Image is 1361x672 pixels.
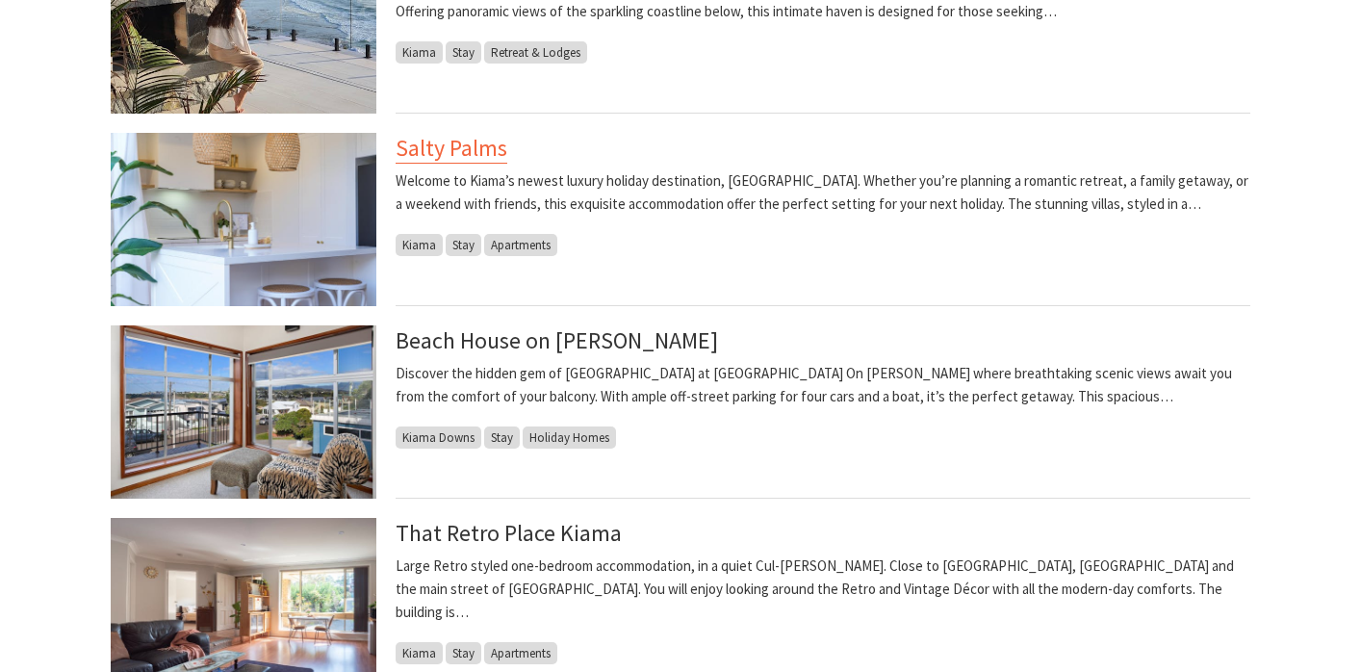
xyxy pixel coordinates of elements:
[396,362,1250,408] p: Discover the hidden gem of [GEOGRAPHIC_DATA] at [GEOGRAPHIC_DATA] On [PERSON_NAME] where breathta...
[446,234,481,256] span: Stay
[396,325,718,355] a: Beach House on [PERSON_NAME]
[111,325,376,499] img: View 2
[396,426,481,449] span: Kiama Downs
[111,133,376,306] img: Beautiful Gourmet Kitchen to entertain & enjoy
[396,555,1250,624] p: Large Retro styled one-bedroom accommodation, in a quiet Cul-[PERSON_NAME]. Close to [GEOGRAPHIC_...
[396,133,507,164] a: Salty Palms
[523,426,616,449] span: Holiday Homes
[396,518,622,548] a: That Retro Place Kiama
[484,41,587,64] span: Retreat & Lodges
[396,169,1250,216] p: Welcome to Kiama’s newest luxury holiday destination, [GEOGRAPHIC_DATA]. Whether you’re planning ...
[484,234,557,256] span: Apartments
[484,426,520,449] span: Stay
[396,234,443,256] span: Kiama
[396,41,443,64] span: Kiama
[446,41,481,64] span: Stay
[446,642,481,664] span: Stay
[396,642,443,664] span: Kiama
[484,642,557,664] span: Apartments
